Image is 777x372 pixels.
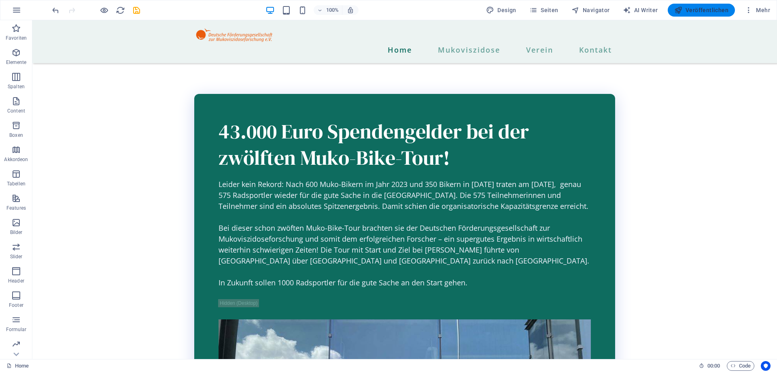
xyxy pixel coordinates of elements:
button: AI Writer [620,4,661,17]
p: Header [8,278,24,284]
button: Mehr [741,4,773,17]
span: AI Writer [623,6,658,14]
p: Akkordeon [4,156,28,163]
span: Design [486,6,516,14]
p: Formular [6,326,27,333]
div: Design (Strg+Alt+Y) [483,4,520,17]
span: Mehr [745,6,770,14]
button: Veröffentlichen [668,4,735,17]
i: Seite neu laden [116,6,125,15]
p: Content [7,108,25,114]
i: Save (Ctrl+S) [132,6,141,15]
button: Usercentrics [761,361,771,371]
button: Navigator [568,4,613,17]
span: Seiten [529,6,558,14]
button: Code [727,361,754,371]
button: undo [51,5,60,15]
span: Veröffentlichen [674,6,728,14]
p: Features [6,205,26,211]
p: Favoriten [6,35,27,41]
p: Tabellen [7,181,25,187]
span: Code [730,361,751,371]
span: Navigator [571,6,610,14]
span: 00 00 [707,361,720,371]
i: Rückgängig: Text ändern (Strg+Z) [51,6,60,15]
p: Bilder [10,229,23,236]
button: 100% [314,5,342,15]
p: Elemente [6,59,27,66]
p: Slider [10,253,23,260]
h6: 100% [326,5,339,15]
span: : [713,363,714,369]
button: reload [115,5,125,15]
i: Bei Größenänderung Zoomstufe automatisch an das gewählte Gerät anpassen. [347,6,354,14]
p: Spalten [8,83,25,90]
p: Boxen [9,132,23,138]
button: save [132,5,141,15]
button: Design [483,4,520,17]
p: Footer [9,302,23,308]
h6: Session-Zeit [699,361,720,371]
a: Home [6,361,29,371]
button: Seiten [526,4,562,17]
button: Klicke hier, um den Vorschau-Modus zu verlassen [99,5,109,15]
